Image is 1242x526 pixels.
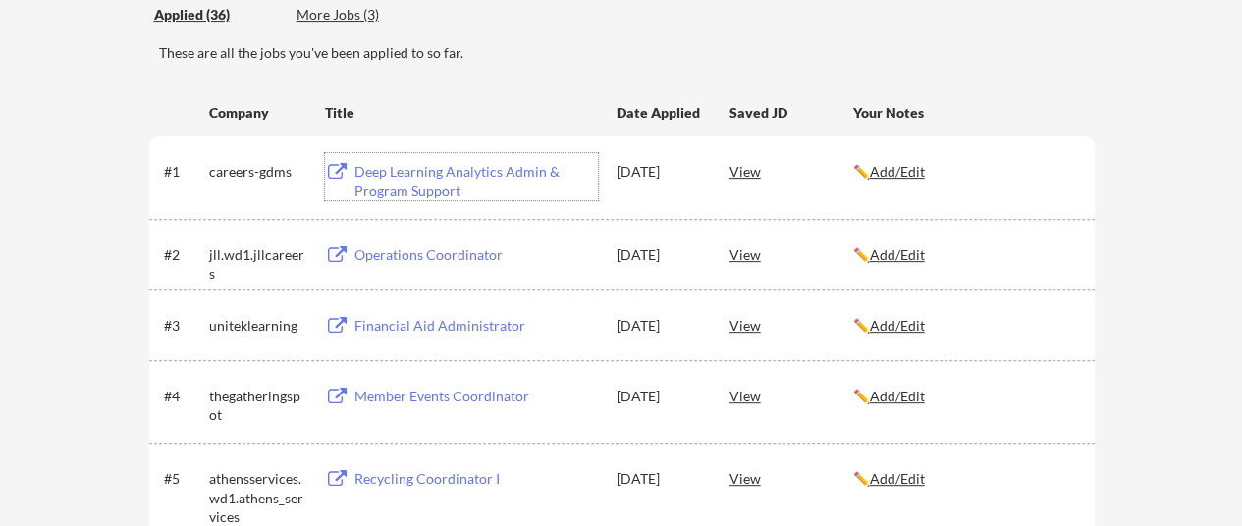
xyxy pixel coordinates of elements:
[164,387,202,406] div: #4
[729,378,853,413] div: View
[870,470,925,487] u: Add/Edit
[870,246,925,263] u: Add/Edit
[870,388,925,404] u: Add/Edit
[209,245,307,284] div: jll.wd1.jllcareers
[617,103,703,123] div: Date Applied
[617,469,703,489] div: [DATE]
[870,317,925,334] u: Add/Edit
[164,245,202,265] div: #2
[354,162,598,200] div: Deep Learning Analytics Admin & Program Support
[617,387,703,406] div: [DATE]
[853,103,1077,123] div: Your Notes
[154,5,282,25] div: Applied (36)
[209,162,307,182] div: careers-gdms
[729,94,853,130] div: Saved JD
[729,153,853,188] div: View
[159,43,1095,63] div: These are all the jobs you've been applied to so far.
[853,162,1077,182] div: ✏️
[354,245,598,265] div: Operations Coordinator
[617,316,703,336] div: [DATE]
[209,387,307,425] div: thegatheringspot
[617,162,703,182] div: [DATE]
[853,387,1077,406] div: ✏️
[853,469,1077,489] div: ✏️
[154,5,282,26] div: These are all the jobs you've been applied to so far.
[297,5,441,26] div: These are job applications we think you'd be a good fit for, but couldn't apply you to automatica...
[870,163,925,180] u: Add/Edit
[164,162,202,182] div: #1
[354,469,598,489] div: Recycling Coordinator I
[164,316,202,336] div: #3
[729,237,853,272] div: View
[209,103,307,123] div: Company
[354,316,598,336] div: Financial Aid Administrator
[325,103,598,123] div: Title
[164,469,202,489] div: #5
[853,316,1077,336] div: ✏️
[853,245,1077,265] div: ✏️
[729,460,853,496] div: View
[617,245,703,265] div: [DATE]
[354,387,598,406] div: Member Events Coordinator
[729,307,853,342] div: View
[209,316,307,336] div: uniteklearning
[297,5,441,25] div: More Jobs (3)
